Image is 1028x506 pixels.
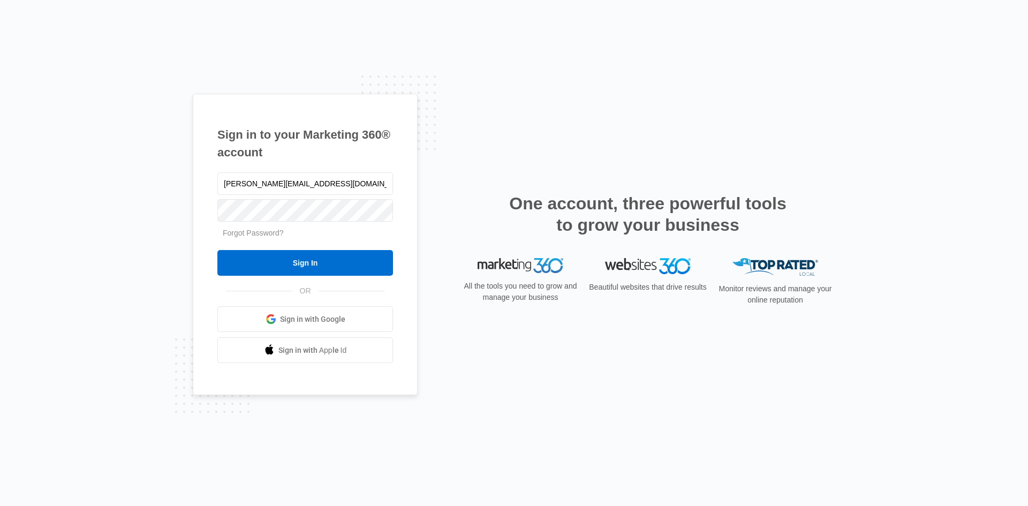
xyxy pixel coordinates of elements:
input: Email [217,172,393,195]
span: OR [292,285,319,297]
p: Beautiful websites that drive results [588,282,708,293]
span: Sign in with Apple Id [278,345,347,356]
h2: One account, three powerful tools to grow your business [506,193,790,236]
img: Marketing 360 [478,258,563,273]
span: Sign in with Google [280,314,345,325]
h1: Sign in to your Marketing 360® account [217,126,393,161]
p: All the tools you need to grow and manage your business [460,281,580,303]
input: Sign In [217,250,393,276]
a: Sign in with Google [217,306,393,332]
img: Top Rated Local [732,258,818,276]
a: Forgot Password? [223,229,284,237]
a: Sign in with Apple Id [217,337,393,363]
img: Websites 360 [605,258,691,274]
p: Monitor reviews and manage your online reputation [715,283,835,306]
